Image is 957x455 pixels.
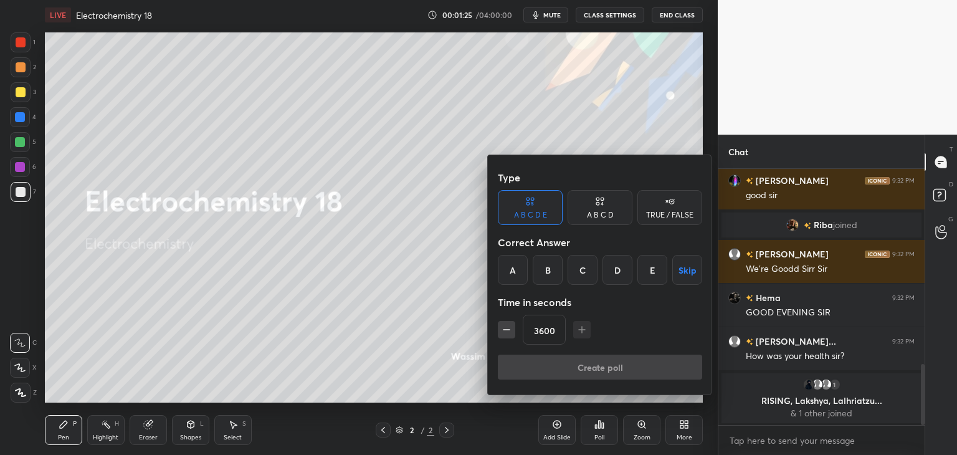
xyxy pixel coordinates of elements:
[587,211,614,219] div: A B C D
[646,211,693,219] div: TRUE / FALSE
[533,255,563,285] div: B
[602,255,632,285] div: D
[514,211,547,219] div: A B C D E
[498,230,702,255] div: Correct Answer
[498,255,528,285] div: A
[672,255,702,285] button: Skip
[568,255,598,285] div: C
[498,165,702,190] div: Type
[498,290,702,315] div: Time in seconds
[637,255,667,285] div: E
